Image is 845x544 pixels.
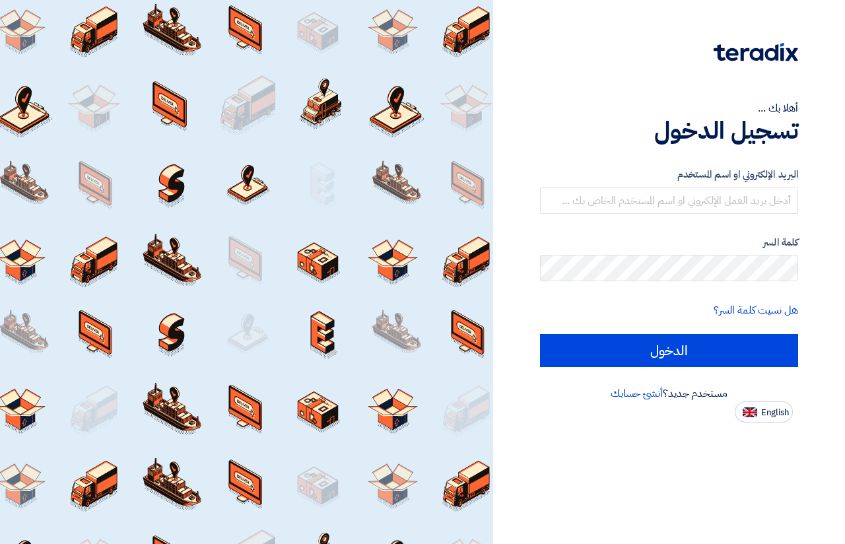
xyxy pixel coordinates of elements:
a: هل نسيت كلمة السر؟ [714,302,798,318]
img: en-US.png [743,407,757,417]
span: English [761,408,789,417]
label: كلمة السر [540,235,798,250]
img: Teradix logo [714,43,798,61]
h1: تسجيل الدخول [540,116,798,145]
div: مستخدم جديد؟ [540,386,798,401]
a: أنشئ حسابك [611,386,663,401]
button: English [735,401,793,423]
div: أهلا بك ... [540,100,798,116]
input: أدخل بريد العمل الإلكتروني او اسم المستخدم الخاص بك ... [540,187,798,214]
input: الدخول [540,334,798,367]
label: البريد الإلكتروني او اسم المستخدم [540,167,798,182]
